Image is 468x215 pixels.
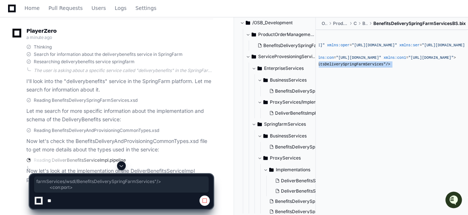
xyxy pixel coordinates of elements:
[257,120,262,129] svg: Directory
[322,21,327,26] span: OSB_Development
[263,43,354,49] span: BenefitsDeliverySpringFarmServicesBS.bix
[314,55,334,60] span: xmlns:con
[88,98,103,104] span: [DATE]
[264,65,304,71] span: EnterpriseServices
[34,59,135,65] span: Researching deliverybenefits service springfarm
[84,98,87,104] span: •
[255,40,318,51] button: BenefitsDeliverySpringFarmServicesBS.bix
[34,68,213,74] div: The user is asking about a specific service called "deliverybenefits" in the SpringFarm repositor...
[266,108,329,118] button: DeliverBenefitsImpl.pipeline
[252,20,293,26] span: /OSB_Development
[7,91,19,103] img: Tejeshwer Degala
[48,6,83,10] span: Pull Requests
[270,155,301,161] span: ProxyServices
[336,55,381,60] span: "[URL][DOMAIN_NAME]"
[246,18,250,27] svg: Directory
[73,135,89,140] span: Pylon
[115,6,127,10] span: Logs
[7,80,49,86] div: Past conversations
[92,6,106,10] span: Users
[263,76,268,85] svg: Directory
[270,99,328,105] span: ProxyServices/Implementations
[252,30,256,39] svg: Directory
[399,43,420,47] span: xmlns:ser
[114,78,134,87] button: See all
[33,62,101,68] div: We're available if you need us!
[362,21,368,26] span: BusinessServices
[84,118,87,124] span: •
[373,21,466,26] span: BenefitsDeliverySpringFarmServicesBS.bix
[263,154,268,162] svg: Directory
[257,130,328,142] button: BusinessServices
[26,137,213,154] p: Now let's check the BenefitsDeliveryAndProvisioningCommonTypes.xsd file to get more details about...
[7,29,134,41] div: Welcome
[270,133,307,139] span: BusinessServices
[52,134,89,140] a: Powered byPylon
[125,57,134,65] button: Start new chat
[275,144,347,150] span: BenefitsDeliverySpringFarmBS.bix
[34,157,126,163] span: Reading DeliverBenefitsServiceImpl.pipeline
[7,111,19,123] img: Tejeshwer Degala
[26,77,213,94] p: I'll look into the "deliverybenefits" service in the SpringFarm platform. Let me search for infor...
[270,77,307,83] span: BusinessServices
[7,7,22,22] img: PlayerZero
[240,17,310,29] button: /OSB_Development
[445,191,464,211] iframe: Open customer support
[15,54,29,68] img: 7521149027303_d2c55a7ec3fe4098c2f6_72.png
[257,74,328,86] button: BusinessServices
[258,32,316,37] span: ProductOrderManagementServices/CoreServices/BusinessServices
[354,21,357,26] span: CoreServices
[266,142,329,152] button: BenefitsDeliverySpringFarmBS.bix
[34,44,52,50] span: Thinking
[266,86,329,96] button: BenefitsDeliverySpringfarmBS.bix
[36,179,206,190] span: farmServices/wsdl/BenefitsDeliverySpringFarmServices"/> <con:port>
[25,6,40,10] span: Home
[257,152,328,164] button: ProxyServices
[263,98,268,107] svg: Directory
[333,21,348,26] span: ProductOrderManagementServices
[26,107,213,124] p: Let me search for more specific information about the implementation and schema of the DeliveryBe...
[257,64,262,73] svg: Directory
[34,128,159,133] span: Reading BenefitsDeliveryAndProvisioningCommonTypes.xsd
[384,55,406,60] span: xmlns:con1
[258,54,316,60] span: ServiceProvesioningServices
[252,52,256,61] svg: Directory
[275,110,333,116] span: DeliverBenefitsImpl.pipeline
[408,55,453,60] span: "[URL][DOMAIN_NAME]"
[246,29,316,40] button: ProductOrderManagementServices/CoreServices/BusinessServices
[23,118,83,124] span: Tejeshwer [PERSON_NAME]
[34,97,138,103] span: Reading BenefitsDeliverySpringFarmServices.xsd
[88,118,103,124] span: [DATE]
[34,51,183,57] span: Search for information about the deliverybenefits service in SpringFarm
[26,29,56,33] span: PlayerZero
[135,6,156,10] span: Settings
[422,43,467,47] span: "[URL][DOMAIN_NAME]"
[327,43,350,47] span: xmlns:oper
[263,132,268,140] svg: Directory
[7,54,21,68] img: 1756235613930-3d25f9e4-fa56-45dd-b3ad-e072dfbd1548
[352,43,397,47] span: "[URL][DOMAIN_NAME]"
[246,51,316,62] button: ServiceProvesioningServices
[275,88,346,94] span: BenefitsDeliverySpringfarmBS.bix
[264,121,306,127] span: SpringfarmServices
[33,54,120,62] div: Start new chat
[26,35,52,40] span: a minute ago
[252,62,322,74] button: EnterpriseServices
[257,96,328,108] button: ProxyServices/Implementations
[23,98,83,104] span: Tejeshwer [PERSON_NAME]
[252,118,322,130] button: SpringfarmServices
